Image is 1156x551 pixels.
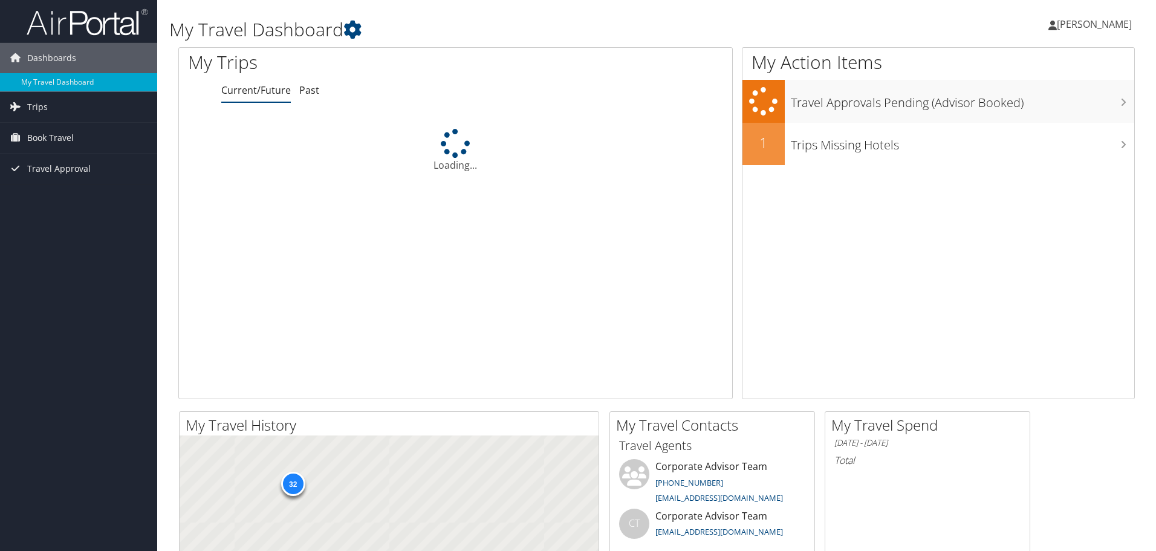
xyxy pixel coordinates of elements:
h6: [DATE] - [DATE] [834,437,1021,449]
h2: My Travel Contacts [616,415,814,435]
li: Corporate Advisor Team [613,459,811,509]
h3: Travel Agents [619,437,805,454]
h1: My Trips [188,50,493,75]
div: 32 [281,472,305,496]
span: Dashboards [27,43,76,73]
li: Corporate Advisor Team [613,509,811,548]
h6: Total [834,454,1021,467]
h1: My Action Items [742,50,1134,75]
span: Trips [27,92,48,122]
a: 1Trips Missing Hotels [742,123,1134,165]
a: Travel Approvals Pending (Advisor Booked) [742,80,1134,123]
h3: Travel Approvals Pending (Advisor Booked) [791,88,1134,111]
h3: Trips Missing Hotels [791,131,1134,154]
h1: My Travel Dashboard [169,17,819,42]
h2: My Travel Spend [831,415,1030,435]
img: airportal-logo.png [27,8,148,36]
h2: 1 [742,132,785,153]
div: CT [619,509,649,539]
span: [PERSON_NAME] [1057,18,1132,31]
a: [PERSON_NAME] [1048,6,1144,42]
a: [PHONE_NUMBER] [655,477,723,488]
div: Loading... [179,129,732,172]
a: Past [299,83,319,97]
span: Book Travel [27,123,74,153]
a: [EMAIL_ADDRESS][DOMAIN_NAME] [655,492,783,503]
a: [EMAIL_ADDRESS][DOMAIN_NAME] [655,526,783,537]
a: Current/Future [221,83,291,97]
span: Travel Approval [27,154,91,184]
h2: My Travel History [186,415,599,435]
